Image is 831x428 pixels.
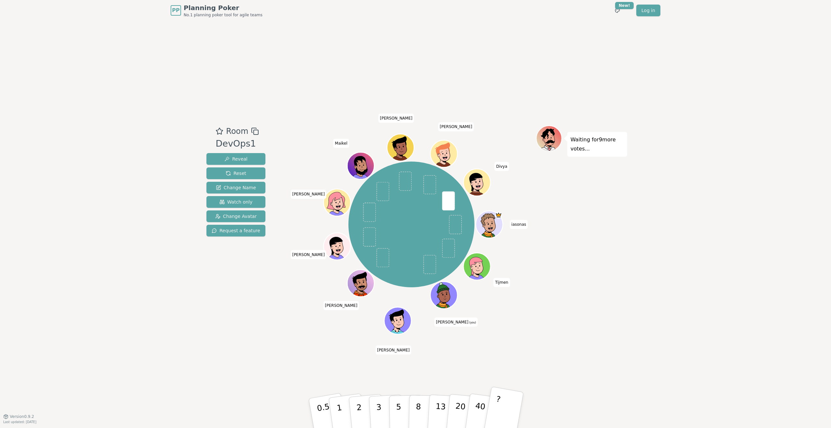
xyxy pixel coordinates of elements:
[615,2,634,9] div: New!
[3,420,36,424] span: Last updated: [DATE]
[378,114,414,123] span: Click to change your name
[333,139,349,148] span: Click to change your name
[570,135,624,153] p: Waiting for 9 more votes...
[612,5,623,16] button: New!
[375,346,411,355] span: Click to change your name
[495,212,502,219] span: iasonas is the host
[171,3,262,18] a: PPPlanning PokerNo.1 planning poker tool for agile teams
[636,5,660,16] a: Log in
[494,278,510,287] span: Click to change your name
[10,414,34,419] span: Version 0.9.2
[468,321,476,324] span: (you)
[495,162,509,171] span: Click to change your name
[215,213,257,220] span: Change Avatar
[434,318,478,327] span: Click to change your name
[216,184,256,191] span: Change Name
[206,225,265,236] button: Request a feature
[219,199,253,205] span: Watch only
[206,182,265,193] button: Change Name
[226,170,246,177] span: Reset
[206,210,265,222] button: Change Avatar
[226,125,248,137] span: Room
[212,227,260,234] span: Request a feature
[184,3,262,12] span: Planning Poker
[510,220,528,229] span: Click to change your name
[172,7,179,14] span: PP
[206,167,265,179] button: Reset
[216,137,259,150] div: DevOps1
[3,414,34,419] button: Version0.9.2
[206,153,265,165] button: Reveal
[323,301,359,310] span: Click to change your name
[224,156,247,162] span: Reveal
[431,282,457,308] button: Click to change your avatar
[290,250,326,259] span: Click to change your name
[216,125,223,137] button: Add as favourite
[290,190,326,199] span: Click to change your name
[184,12,262,18] span: No.1 planning poker tool for agile teams
[438,122,474,131] span: Click to change your name
[206,196,265,208] button: Watch only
